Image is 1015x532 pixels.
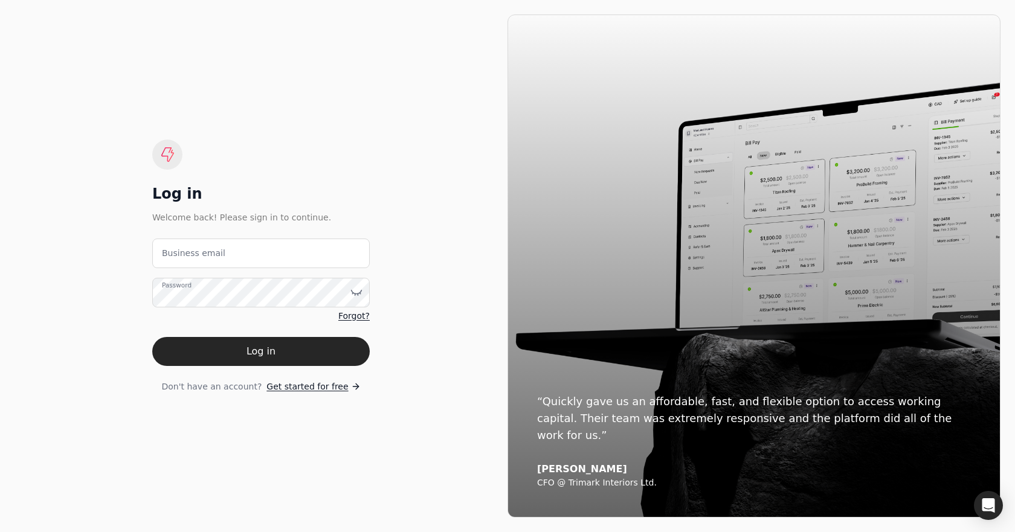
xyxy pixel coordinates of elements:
span: Get started for free [266,380,348,393]
label: Password [162,280,192,290]
div: “Quickly gave us an affordable, fast, and flexible option to access working capital. Their team w... [537,393,971,444]
label: Business email [162,247,225,260]
div: Log in [152,184,370,204]
a: Forgot? [338,310,370,322]
span: Don't have an account? [161,380,262,393]
div: CFO @ Trimark Interiors Ltd. [537,478,971,489]
div: Open Intercom Messenger [974,491,1003,520]
button: Log in [152,337,370,366]
div: Welcome back! Please sign in to continue. [152,211,370,224]
a: Get started for free [266,380,360,393]
div: [PERSON_NAME] [537,463,971,475]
